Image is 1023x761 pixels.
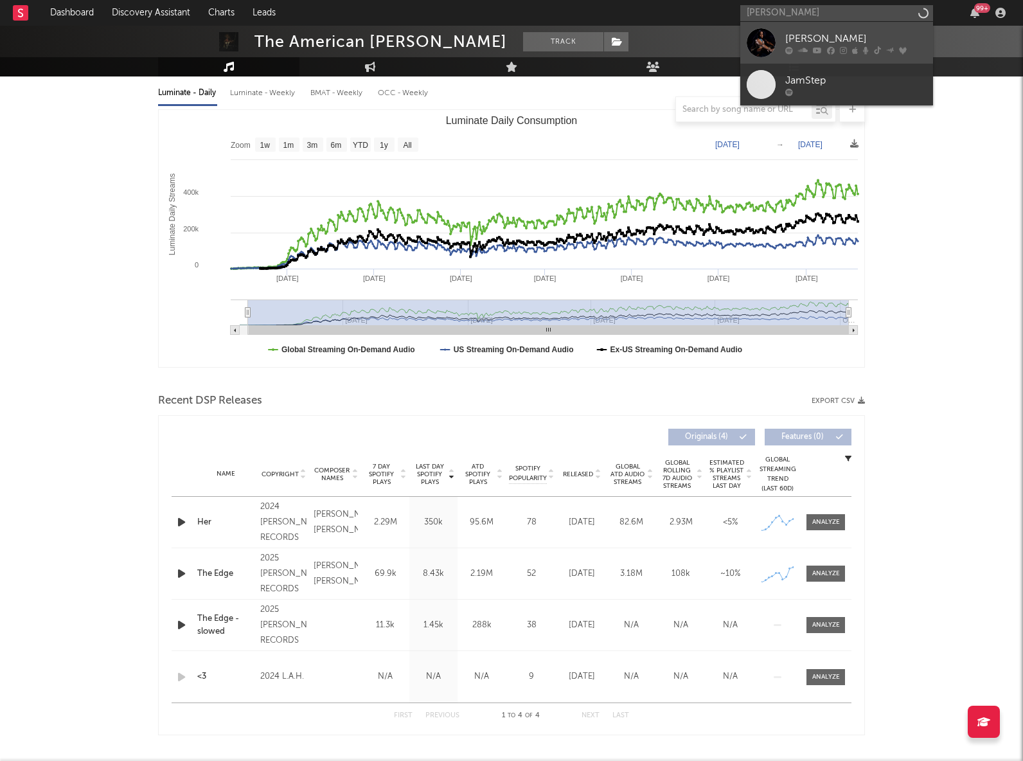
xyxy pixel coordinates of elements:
input: Search for artists [740,5,933,21]
button: First [394,712,413,719]
text: US Streaming On-Demand Audio [454,345,574,354]
text: [DATE] [796,274,818,282]
text: [DATE] [534,274,556,282]
div: N/A [659,619,702,632]
text: [DATE] [363,274,386,282]
span: 7 Day Spotify Plays [364,463,398,486]
div: OCC - Weekly [378,82,429,104]
div: Luminate - Weekly [230,82,298,104]
div: The American [PERSON_NAME] [254,32,507,51]
div: N/A [709,619,752,632]
div: 99 + [974,3,990,13]
div: 1 4 4 [485,708,556,724]
button: Features(0) [765,429,851,445]
text: 400k [183,188,199,196]
div: 11.3k [364,619,406,632]
div: 2025 [PERSON_NAME] RECORDS [260,551,307,597]
div: 8.43k [413,568,454,580]
span: to [508,713,515,719]
button: 99+ [970,8,979,18]
div: 1.45k [413,619,454,632]
text: 200k [183,225,199,233]
span: Spotify Popularity [509,464,547,483]
a: The Edge [197,568,254,580]
div: 3.18M [610,568,653,580]
a: [PERSON_NAME] [740,22,933,64]
div: N/A [461,670,503,683]
div: [PERSON_NAME] [PERSON_NAME] [314,559,358,589]
button: Export CSV [812,397,865,405]
text: Luminate Daily Streams [168,174,177,255]
div: 2.19M [461,568,503,580]
text: [DATE] [450,274,472,282]
div: 2.29M [364,516,406,529]
div: 95.6M [461,516,503,529]
div: 108k [659,568,702,580]
text: [DATE] [707,274,730,282]
button: Next [582,712,600,719]
div: [DATE] [560,619,603,632]
div: Global Streaming Trend (Last 60D) [758,455,797,494]
text: [DATE] [621,274,643,282]
div: 9 [509,670,554,683]
span: Composer Names [314,467,350,482]
span: Global ATD Audio Streams [610,463,645,486]
a: JamStep [740,64,933,105]
text: Ex-US Streaming On-Demand Audio [610,345,743,354]
div: <5% [709,516,752,529]
div: [PERSON_NAME] [PERSON_NAME] [314,507,358,538]
button: Originals(4) [668,429,755,445]
svg: Luminate Daily Consumption [159,110,864,367]
a: <3 [197,670,254,683]
text: → [776,140,784,149]
div: 2025 [PERSON_NAME] RECORDS [260,602,307,649]
button: Last [612,712,629,719]
a: Her [197,516,254,529]
div: N/A [659,670,702,683]
div: [DATE] [560,568,603,580]
div: 2024 L.A.H. [260,669,307,685]
button: Track [523,32,603,51]
text: Zoom [231,141,251,150]
text: [DATE] [276,274,299,282]
div: 38 [509,619,554,632]
button: Previous [425,712,459,719]
span: Last Day Spotify Plays [413,463,447,486]
span: Estimated % Playlist Streams Last Day [709,459,744,490]
text: YTD [353,141,368,150]
div: [DATE] [560,670,603,683]
div: 2.93M [659,516,702,529]
div: ~ 10 % [709,568,752,580]
div: Luminate - Daily [158,82,217,104]
div: 52 [509,568,554,580]
div: 350k [413,516,454,529]
a: The Edge - slowed [197,613,254,638]
text: Global Streaming On-Demand Audio [281,345,415,354]
span: ATD Spotify Plays [461,463,495,486]
div: N/A [709,670,752,683]
div: N/A [610,619,653,632]
text: 0 [195,261,199,269]
div: JamStep [785,73,927,88]
div: 69.9k [364,568,406,580]
div: N/A [364,670,406,683]
text: 1y [380,141,388,150]
div: Name [197,469,254,479]
div: [PERSON_NAME] [785,31,927,46]
div: 78 [509,516,554,529]
div: 2024 [PERSON_NAME] RECORDS [260,499,307,546]
text: 1w [260,141,271,150]
input: Search by song name or URL [676,105,812,115]
text: All [403,141,411,150]
text: O… [842,316,855,324]
div: 288k [461,619,503,632]
text: 6m [331,141,342,150]
text: [DATE] [715,140,740,149]
text: [DATE] [798,140,823,149]
span: of [525,713,533,719]
div: 82.6M [610,516,653,529]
